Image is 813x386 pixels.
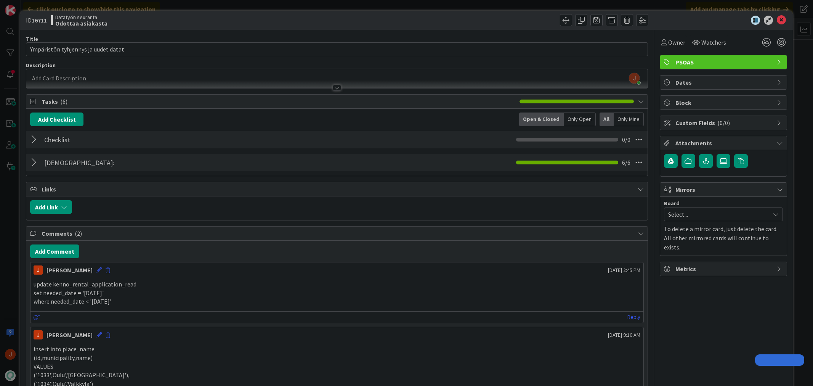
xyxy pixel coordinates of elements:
b: Odottaa asiakasta [55,20,107,26]
span: Comments [42,229,633,238]
input: type card name here... [26,42,648,56]
p: (id,municipality,name) [34,354,640,362]
span: ( 0/0 ) [717,119,730,127]
a: Reply [627,312,640,322]
span: Metrics [675,264,773,273]
span: ID [26,16,47,25]
span: Block [675,98,773,107]
span: Owner [668,38,685,47]
div: Only Mine [614,113,644,126]
span: ( 2 ) [75,230,82,237]
span: Description [26,62,56,69]
p: where needed_date < '[DATE]' [34,297,640,306]
span: Links [42,185,633,194]
p: To delete a mirror card, just delete the card. All other mirrored cards will continue to exists. [664,224,783,252]
label: Title [26,35,38,42]
span: PSOAS [675,58,773,67]
span: Tasks [42,97,515,106]
span: Dates [675,78,773,87]
span: Watchers [701,38,726,47]
p: ('1033','Oulu','[GEOGRAPHIC_DATA]'), [34,371,640,380]
img: JM [34,330,43,339]
div: [PERSON_NAME] [47,265,93,275]
img: AAcHTtdL3wtcyn1eGseKwND0X38ITvXuPg5_7r7WNcK5=s96-c [629,73,640,84]
div: [PERSON_NAME] [47,330,93,339]
span: ( 6 ) [60,98,67,105]
input: Add Checklist... [42,133,213,146]
button: Add Checklist [30,113,83,126]
p: set needed_date = '[DATE]' [34,289,640,298]
div: Open & Closed [519,113,564,126]
button: Add Comment [30,244,79,258]
span: [DATE] 9:10 AM [608,331,640,339]
p: update kenno_rental_application_read [34,280,640,289]
button: Add Link [30,200,72,214]
input: Add Checklist... [42,156,213,169]
div: Only Open [564,113,596,126]
div: All [600,113,614,126]
span: [DATE] 2:45 PM [608,266,640,274]
span: Datatyön seuranta [55,14,107,20]
b: 16711 [32,16,47,24]
span: Custom Fields [675,118,773,127]
span: Board [664,201,680,206]
p: insert into place_name [34,345,640,354]
span: Attachments [675,138,773,148]
span: 0 / 0 [622,135,630,144]
img: JM [34,265,43,275]
span: Mirrors [675,185,773,194]
span: 6 / 6 [622,158,630,167]
p: VALUES [34,362,640,371]
span: Select... [668,209,766,220]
